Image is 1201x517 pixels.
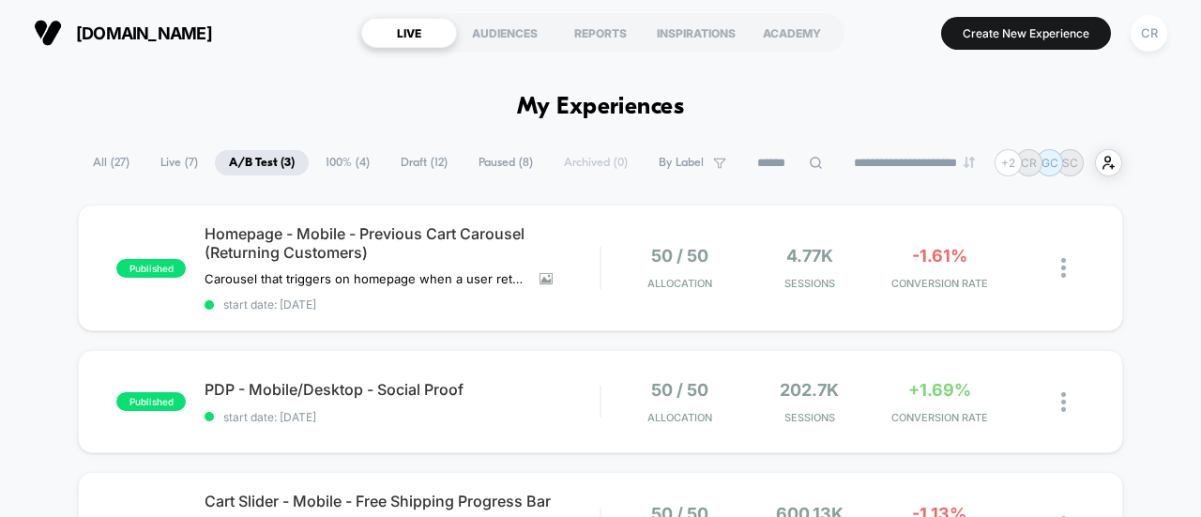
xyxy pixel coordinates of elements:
img: end [964,157,975,168]
p: SC [1062,156,1078,170]
img: Visually logo [34,19,62,47]
img: close [1061,258,1066,278]
div: REPORTS [553,18,648,48]
span: Allocation [647,277,712,290]
span: Draft ( 12 ) [387,150,462,175]
span: 202.7k [780,380,839,400]
span: Sessions [750,277,870,290]
div: AUDIENCES [457,18,553,48]
span: start date: [DATE] [205,410,600,424]
span: 50 / 50 [651,246,708,266]
span: 50 / 50 [651,380,708,400]
button: CR [1125,14,1173,53]
span: All ( 27 ) [79,150,144,175]
span: Cart Slider - Mobile - Free Shipping Progress Bar [205,492,600,510]
span: published [116,259,186,278]
img: close [1061,392,1066,412]
span: A/B Test ( 3 ) [215,150,309,175]
span: 4.77k [786,246,833,266]
span: 100% ( 4 ) [312,150,384,175]
span: Carousel that triggers on homepage when a user returns and their cart has more than 0 items in it... [205,271,525,286]
span: By Label [659,156,704,170]
span: published [116,392,186,411]
h1: My Experiences [517,94,685,121]
span: Live ( 7 ) [146,150,212,175]
span: -1.61% [912,246,967,266]
button: Create New Experience [941,17,1111,50]
span: Paused ( 8 ) [464,150,547,175]
span: start date: [DATE] [205,297,600,312]
span: Sessions [750,411,870,424]
span: +1.69% [908,380,971,400]
span: PDP - Mobile/Desktop - Social Proof [205,380,600,399]
p: CR [1021,156,1037,170]
span: Homepage - Mobile - Previous Cart Carousel (Returning Customers) [205,224,600,262]
span: CONVERSION RATE [879,411,999,424]
div: + 2 [995,149,1022,176]
button: [DOMAIN_NAME] [28,18,218,48]
div: ACADEMY [744,18,840,48]
div: LIVE [361,18,457,48]
span: Allocation [647,411,712,424]
div: INSPIRATIONS [648,18,744,48]
span: CONVERSION RATE [879,277,999,290]
span: [DOMAIN_NAME] [76,23,212,43]
p: GC [1041,156,1058,170]
div: CR [1131,15,1167,52]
